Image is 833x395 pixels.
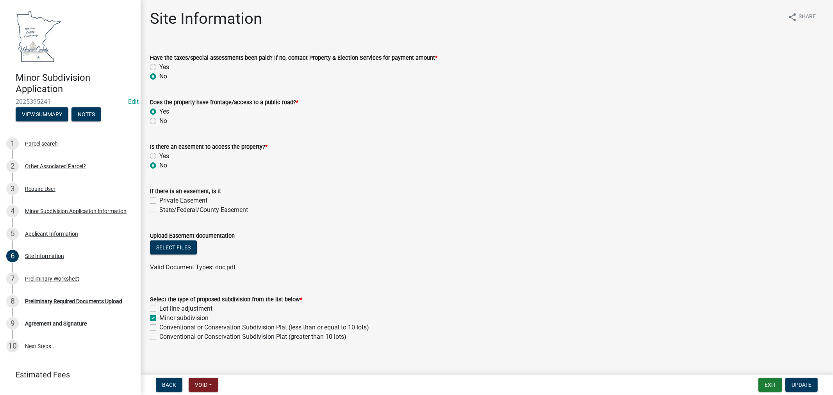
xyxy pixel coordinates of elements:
[16,98,125,105] span: 2025395241
[25,299,122,304] div: Preliminary Required Documents Upload
[159,205,248,215] label: State/Federal/County Easement
[758,378,782,392] button: Exit
[71,107,101,121] button: Notes
[25,321,87,326] div: Agreement and Signature
[159,332,346,342] label: Conventional or Conservation Subdivision Plat (greater than 10 lots)
[159,62,169,72] label: Yes
[6,295,19,308] div: 8
[159,196,207,205] label: Private Easement
[16,72,134,95] h4: Minor Subdivision Application
[159,161,167,170] label: No
[6,160,19,173] div: 2
[128,98,139,105] wm-modal-confirm: Edit Application Number
[159,151,169,161] label: Yes
[25,231,78,237] div: Applicant Information
[159,323,369,332] label: Conventional or Conservation Subdivision Plat (less than or equal to 10 lots)
[150,263,236,271] span: Valid Document Types: doc,pdf
[159,72,167,81] label: No
[799,12,816,22] span: Share
[25,208,127,214] div: Minor Subdivision Application Information
[25,186,55,192] div: Require User
[150,100,298,105] label: Does the property have frontage/access to a public road?
[195,382,207,388] span: Void
[6,340,19,352] div: 10
[6,205,19,217] div: 4
[792,382,812,388] span: Update
[159,304,212,313] label: Lot line adjustment
[159,313,209,323] label: Minor subdivision
[159,107,169,116] label: Yes
[25,164,86,169] div: Other Associated Parcel?
[16,112,68,118] wm-modal-confirm: Summary
[6,250,19,262] div: 6
[25,141,58,146] div: Parcel search
[150,144,268,150] label: Is there an easement to access the property?
[150,55,437,61] label: Have the taxes/special assessments been paid? If no, contact Property & Election Services for pay...
[785,378,818,392] button: Update
[25,276,79,281] div: Preliminary Worksheet
[150,189,221,194] label: If there is an easement, is it
[71,112,101,118] wm-modal-confirm: Notes
[16,8,62,64] img: Waseca County, Minnesota
[162,382,176,388] span: Back
[6,183,19,195] div: 3
[150,240,197,254] button: Select files
[25,253,64,259] div: Site Information
[150,9,262,28] h1: Site Information
[128,98,139,105] a: Edit
[156,378,182,392] button: Back
[6,228,19,240] div: 5
[150,297,302,302] label: Select the type of proposed subdivision from the list below
[6,367,128,383] a: Estimated Fees
[788,12,797,22] i: share
[150,233,235,239] label: Upload Easement documentation
[6,317,19,330] div: 9
[159,116,167,126] label: No
[6,137,19,150] div: 1
[781,9,822,25] button: shareShare
[16,107,68,121] button: View Summary
[6,272,19,285] div: 7
[189,378,218,392] button: Void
